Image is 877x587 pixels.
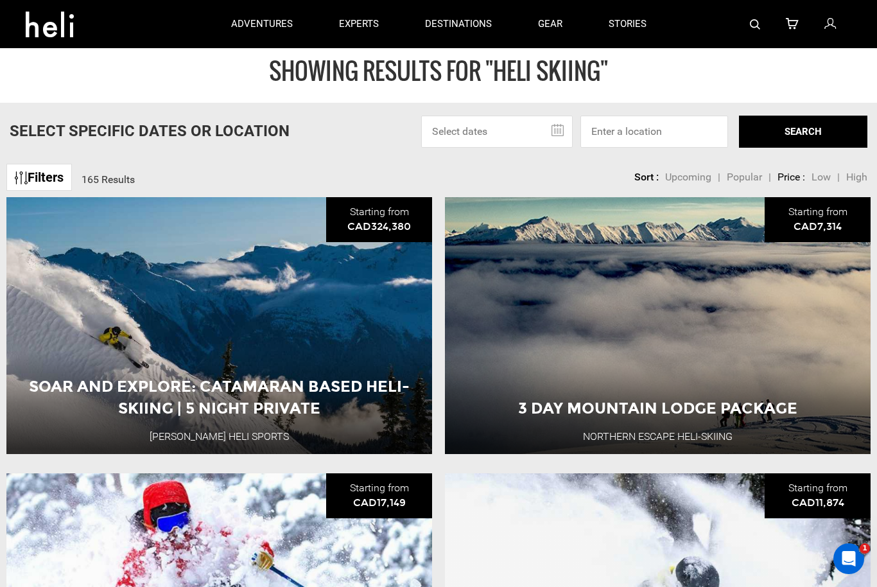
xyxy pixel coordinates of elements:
[777,170,805,185] li: Price :
[634,170,659,185] li: Sort :
[833,543,864,574] iframe: Intercom live chat
[231,17,293,31] p: adventures
[718,170,720,185] li: |
[768,170,771,185] li: |
[846,171,867,183] span: High
[812,171,831,183] span: Low
[665,171,711,183] span: Upcoming
[750,19,760,30] img: search-bar-icon.svg
[339,17,379,31] p: experts
[10,120,290,142] p: Select Specific Dates Or Location
[727,171,762,183] span: Popular
[82,173,135,186] span: 165 Results
[425,17,492,31] p: destinations
[837,170,840,185] li: |
[15,171,28,184] img: btn-icon.svg
[580,116,728,148] input: Enter a location
[860,543,870,554] span: 1
[739,116,867,148] button: SEARCH
[6,164,72,191] a: Filters
[421,116,573,148] input: Select dates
